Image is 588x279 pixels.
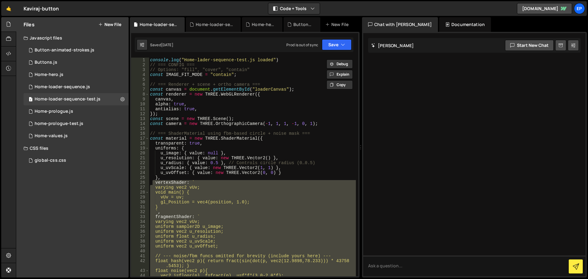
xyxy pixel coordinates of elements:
div: Home-values.js [35,133,68,139]
div: 24 [131,170,149,175]
div: 16061/44087.js [24,118,129,130]
div: Documentation [439,17,491,32]
div: 23 [131,165,149,170]
div: 39 [131,244,149,249]
div: 11 [131,107,149,111]
div: 16061/43261.css [24,154,129,167]
div: 16061/43948.js [24,69,129,81]
div: 21 [131,156,149,160]
div: Home-hero.js [35,72,63,77]
div: 38 [131,239,149,244]
div: 17 [131,136,149,141]
div: 42 [131,258,149,268]
div: 16061/43050.js [24,56,129,69]
div: 40 [131,249,149,254]
a: Ep [574,3,585,14]
div: 12 [131,111,149,116]
div: 16061/43249.js [24,105,129,118]
div: 32 [131,209,149,214]
div: Chat with [PERSON_NAME] [362,17,438,32]
div: 25 [131,175,149,180]
div: Home-hero.js [252,21,275,28]
div: 14 [131,121,149,126]
div: 18 [131,141,149,146]
div: 5 [131,77,149,82]
div: 34 [131,219,149,224]
div: 41 [131,254,149,258]
div: Saved [150,42,173,47]
div: Prod is out of sync [286,42,318,47]
div: 2 [131,62,149,67]
div: 26 [131,180,149,185]
div: New File [325,21,351,28]
div: CSS files [16,142,129,154]
button: Explain [326,70,353,79]
h2: [PERSON_NAME] [371,43,414,48]
a: 🤙 [1,1,16,16]
div: 1 [131,58,149,62]
div: 16061/43947.js [24,44,129,56]
div: Home-loader-sequence-test.js [35,96,100,102]
div: Home-loader-sequence.js [196,21,233,28]
div: Buttons.js [35,60,57,65]
div: 16061/43950.js [24,130,129,142]
div: 16061/44088.js [24,93,129,105]
button: Debug [326,59,353,69]
div: 13 [131,116,149,121]
div: Home-prologue.js [35,109,73,114]
div: 10 [131,102,149,107]
div: 16061/43594.js [24,81,129,93]
button: Code + Tools [268,3,320,14]
div: Buttons.js [293,21,313,28]
a: [DOMAIN_NAME] [517,3,572,14]
div: 4 [131,72,149,77]
div: Button-animated-strokes.js [35,47,94,53]
div: 19 [131,146,149,151]
div: 37 [131,234,149,239]
div: 33 [131,214,149,219]
div: Home-loader-sequence-test.js [140,21,177,28]
div: 36 [131,229,149,234]
button: Start new chat [505,40,554,51]
div: 27 [131,185,149,190]
h2: Files [24,21,35,28]
div: [DATE] [161,42,173,47]
div: 20 [131,151,149,156]
div: 15 [131,126,149,131]
div: Home-loader-sequence.js [35,84,90,90]
button: Copy [326,80,353,89]
span: 1 [29,97,32,102]
div: 3 [131,67,149,72]
div: 8 [131,92,149,97]
div: 7 [131,87,149,92]
div: 43 [131,268,149,273]
div: 29 [131,195,149,200]
div: 31 [131,205,149,209]
button: Save [322,39,352,50]
div: 30 [131,200,149,205]
div: 16 [131,131,149,136]
div: Kaviraj-button [24,5,59,12]
div: Javascript files [16,32,129,44]
div: 44 [131,273,149,278]
div: home-prologue-test.js [35,121,83,126]
button: New File [98,22,121,27]
div: 6 [131,82,149,87]
div: 35 [131,224,149,229]
div: global-css.css [35,158,66,163]
div: 9 [131,97,149,102]
div: 28 [131,190,149,195]
div: 22 [131,160,149,165]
